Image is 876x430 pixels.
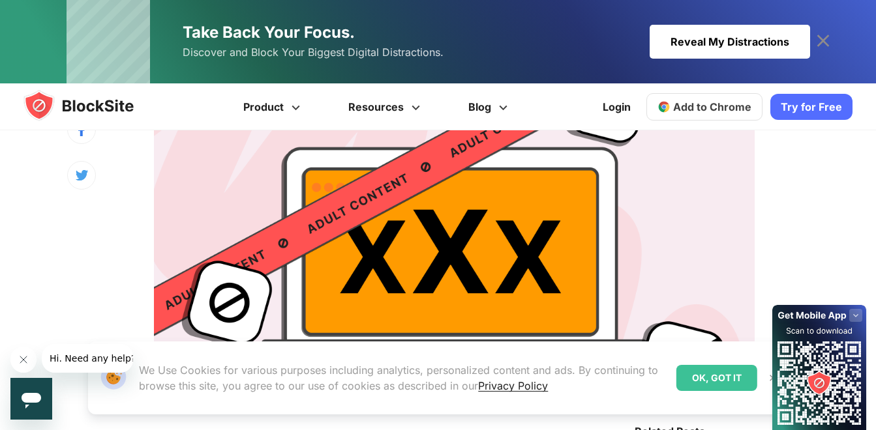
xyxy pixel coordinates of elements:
iframe: Close message [10,347,37,373]
img: Close [768,373,778,383]
a: Resources [326,83,446,130]
span: Discover and Block Your Biggest Digital Distractions. [183,43,444,62]
a: Blog [446,83,534,130]
p: We Use Cookies for various purposes including analytics, personalized content and ads. By continu... [139,362,665,394]
span: Hi. Need any help? [8,9,94,20]
img: blocksite-icon.5d769676.svg [23,90,159,121]
div: Reveal My Distractions [650,25,810,59]
img: The Top List of Adult Websites to Block [154,99,755,373]
button: Close [764,369,781,386]
div: OK, GOT IT [676,365,757,391]
span: Add to Chrome [673,100,751,113]
a: Product [221,83,326,130]
span: Take Back Your Focus. [183,23,355,42]
a: Privacy Policy [478,379,548,392]
iframe: Message from company [42,344,133,373]
a: Try for Free [770,94,853,120]
iframe: Button to launch messaging window [10,378,52,420]
a: Add to Chrome [646,93,763,121]
a: Login [595,91,639,122]
img: chrome-icon.svg [657,100,671,113]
